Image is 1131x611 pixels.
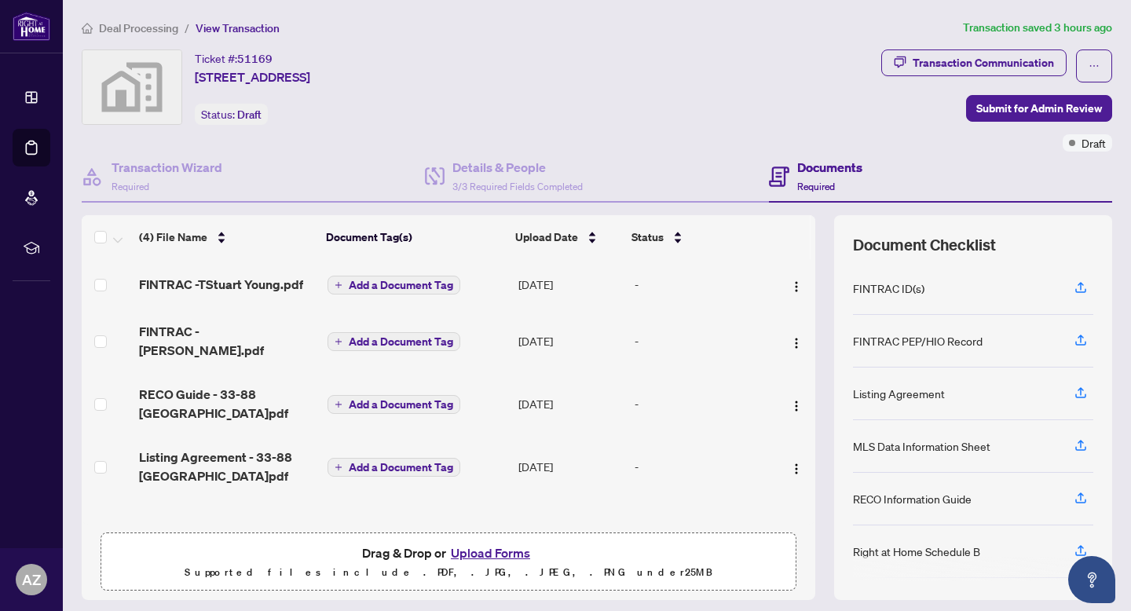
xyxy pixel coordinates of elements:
div: - [635,276,767,293]
span: Deal Processing [99,21,178,35]
span: Draft [1082,134,1106,152]
img: logo [13,12,50,41]
button: Add a Document Tag [328,332,460,351]
span: (4) File Name [139,229,207,246]
span: plus [335,338,342,346]
span: FINTRAC - [PERSON_NAME].pdf [139,322,315,360]
button: Add a Document Tag [328,331,460,352]
th: Status [625,215,770,259]
span: Required [797,181,835,192]
img: Logo [790,463,803,475]
button: Add a Document Tag [328,457,460,477]
button: Add a Document Tag [328,395,460,414]
span: Add a Document Tag [349,462,453,473]
span: RECO Guide - 33-88 [GEOGRAPHIC_DATA]pdf [139,385,315,423]
img: Logo [790,280,803,293]
div: Ticket #: [195,49,273,68]
h4: Details & People [452,158,583,177]
div: Listing Agreement [853,385,945,402]
span: plus [335,401,342,408]
span: Draft [237,108,262,122]
button: Upload Forms [446,543,535,563]
div: RECO Information Guide [853,490,972,507]
div: FINTRAC ID(s) [853,280,924,297]
p: Supported files include .PDF, .JPG, .JPEG, .PNG under 25 MB [111,563,786,582]
img: svg%3e [82,50,181,124]
span: Submit for Admin Review [976,96,1102,121]
button: Logo [784,272,809,297]
span: Document Checklist [853,234,996,256]
th: Document Tag(s) [320,215,509,259]
span: [STREET_ADDRESS] [195,68,310,86]
div: Transaction Communication [913,50,1054,75]
th: (4) File Name [133,215,320,259]
button: Logo [784,328,809,353]
div: Status: [195,104,268,125]
span: FINTRAC -TStuart Young.pdf [139,275,303,294]
button: Add a Document Tag [328,276,460,295]
article: Transaction saved 3 hours ago [963,19,1112,37]
button: Submit for Admin Review [966,95,1112,122]
div: MLS Data Information Sheet [853,437,990,455]
span: Add a Document Tag [349,399,453,410]
div: Right at Home Schedule B [853,543,980,560]
span: home [82,23,93,34]
td: [DATE] [512,309,628,372]
td: [DATE] [512,372,628,435]
td: [DATE] [512,435,628,498]
button: Add a Document Tag [328,458,460,477]
span: Listing Agreement - 33-88 [GEOGRAPHIC_DATA]pdf [139,448,315,485]
th: Upload Date [509,215,624,259]
div: - [635,332,767,349]
span: Drag & Drop or [362,543,535,563]
button: Open asap [1068,556,1115,603]
span: plus [335,463,342,471]
h4: Documents [797,158,862,177]
div: - [635,395,767,412]
span: Drag & Drop orUpload FormsSupported files include .PDF, .JPG, .JPEG, .PNG under25MB [101,533,796,591]
button: Logo [784,391,809,416]
span: 3/3 Required Fields Completed [452,181,583,192]
span: plus [335,281,342,289]
span: Add a Document Tag [349,280,453,291]
img: Logo [790,337,803,349]
button: Transaction Communication [881,49,1067,76]
span: 51169 [237,52,273,66]
span: View Transaction [196,21,280,35]
h4: Transaction Wizard [112,158,222,177]
button: Logo [784,454,809,479]
img: Logo [790,400,803,412]
td: [DATE] [512,259,628,309]
div: - [635,458,767,475]
div: FINTRAC PEP/HIO Record [853,332,983,349]
span: Required [112,181,149,192]
button: Add a Document Tag [328,394,460,415]
span: Upload Date [515,229,578,246]
span: ellipsis [1089,60,1100,71]
span: Status [631,229,664,246]
span: Add a Document Tag [349,336,453,347]
span: AZ [22,569,41,591]
button: Add a Document Tag [328,275,460,295]
li: / [185,19,189,37]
